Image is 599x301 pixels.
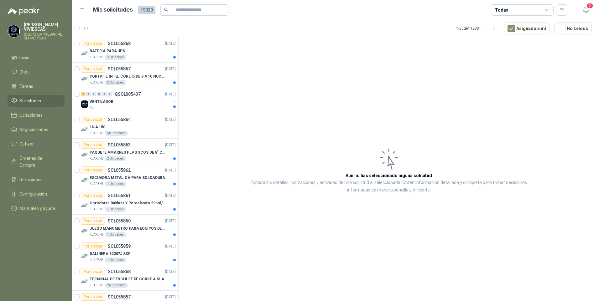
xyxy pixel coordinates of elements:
[90,150,168,156] p: PAQUETE AMARRES PLASTICOS DE 8" COLOR NEGRO
[8,95,65,107] a: Solicitudes
[105,181,126,186] div: 1 Unidades
[108,67,131,71] p: SOL055867
[8,25,20,37] img: Company Logo
[86,92,91,96] div: 0
[81,50,88,57] img: Company Logo
[105,80,126,85] div: 2 Unidades
[81,65,105,73] div: Por cotizar
[81,202,88,209] img: Company Logo
[90,48,125,54] p: BATERIA PARA UPS
[8,8,39,15] img: Logo peakr
[19,140,34,147] span: Cotizar
[90,276,168,282] p: TERMINAL DE ENCHUFE DE COBRE AISLADO PARA 12AWG
[90,105,94,110] p: Kia
[8,124,65,135] a: Negociaciones
[19,83,33,90] span: Tareas
[108,244,131,248] p: SOL055859
[19,112,43,119] span: Licitaciones
[90,200,168,206] p: Cortadoras Baldosa Y Porcelanato 29pul / 74cm - Truper 15827
[165,243,176,249] p: [DATE]
[586,3,593,9] span: 2
[90,251,130,257] p: BALINERA 32207J SKF
[105,131,128,136] div: 50 Unidades
[165,167,176,173] p: [DATE]
[81,176,88,184] img: Company Logo
[90,55,103,60] p: KLARENS
[90,226,168,232] p: JUEGO MANOMETRO PARA EQUIPOS DE ARGON Y OXICORTE [PERSON_NAME]
[97,92,102,96] div: 0
[165,269,176,275] p: [DATE]
[81,92,86,96] div: 2
[19,191,47,197] span: Configuración
[105,283,128,288] div: 24 Unidades
[8,66,65,78] a: Chat
[19,176,43,183] span: Remisiones
[90,99,113,105] p: VENTILADOR
[81,253,88,260] img: Company Logo
[105,55,126,60] div: 2 Unidades
[8,152,65,171] a: Órdenes de Compra
[81,293,105,301] div: Por cotizar
[108,168,131,172] p: SOL055862
[108,143,131,147] p: SOL055863
[91,92,96,96] div: 0
[81,126,88,133] img: Company Logo
[138,6,155,14] span: 19020
[165,41,176,47] p: [DATE]
[72,139,178,164] a: Por cotizarSOL055863[DATE] Company LogoPAQUETE AMARRES PLASTICOS DE 8" COLOR NEGROKLARENS2 Unidades
[105,258,126,263] div: 1 Unidades
[8,138,65,150] a: Cotizar
[81,278,88,285] img: Company Logo
[555,23,591,34] button: No Leídos
[19,97,41,104] span: Solicitudes
[105,156,126,161] div: 2 Unidades
[24,23,65,31] p: [PERSON_NAME] VIVIESCAS
[8,174,65,186] a: Remisiones
[8,202,65,214] a: Manuales y ayuda
[165,66,176,72] p: [DATE]
[19,69,29,75] span: Chat
[90,175,165,181] p: ESCUADRA METALICA PARA SOLDADURA
[165,91,176,97] p: [DATE]
[165,117,176,123] p: [DATE]
[90,74,168,79] p: PORTATIL INTEL CORE I5 DE 8 A 10 NUCLEOS
[102,92,107,96] div: 0
[90,258,103,263] p: KLARENS
[19,155,59,169] span: Órdenes de Compra
[72,164,178,189] a: Por cotizarSOL055862[DATE] Company LogoESCUADRA METALICA PARA SOLDADURAKLARENS1 Unidades
[81,227,88,235] img: Company Logo
[90,124,105,130] p: LIJA 150
[81,268,105,275] div: Por cotizar
[90,156,103,161] p: KLARENS
[90,232,103,237] p: KLARENS
[19,205,55,212] span: Manuales y ayuda
[81,166,105,174] div: Por cotizar
[456,23,499,33] div: 1 - 50 de 11233
[81,242,105,250] div: Por cotizar
[72,37,178,63] a: Por cotizarSOL055868[DATE] Company LogoBATERIA PARA UPSKLARENS2 Unidades
[108,269,131,274] p: SOL055858
[580,4,591,16] button: 2
[72,215,178,240] a: Por cotizarSOL055860[DATE] Company LogoJUEGO MANOMETRO PARA EQUIPOS DE ARGON Y OXICORTE [PERSON_N...
[81,151,88,159] img: Company Logo
[90,131,103,136] p: KLARENS
[81,90,177,110] a: 2 0 0 0 0 0 GSOL005437[DATE] Company LogoVENTILADORKia
[81,192,105,199] div: Por cotizar
[81,217,105,225] div: Por cotizar
[108,295,131,299] p: SOL055857
[72,113,178,139] a: Por cotizarSOL055864[DATE] Company LogoLIJA 150KLARENS50 Unidades
[108,193,131,198] p: SOL055861
[165,142,176,148] p: [DATE]
[108,219,131,223] p: SOL055860
[81,141,105,149] div: Por cotizar
[108,41,131,46] p: SOL055868
[72,189,178,215] a: Por cotizarSOL055861[DATE] Company LogoCortadoras Baldosa Y Porcelanato 29pul / 74cm - Truper 158...
[81,100,88,108] img: Company Logo
[165,294,176,300] p: [DATE]
[8,80,65,92] a: Tareas
[105,232,126,237] div: 1 Unidades
[90,207,103,212] p: KLARENS
[346,172,432,179] h3: Aún no has seleccionado niguna solicitud
[24,33,65,40] p: GRUPO EMPRESARIAL SERVER SAS
[8,109,65,121] a: Licitaciones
